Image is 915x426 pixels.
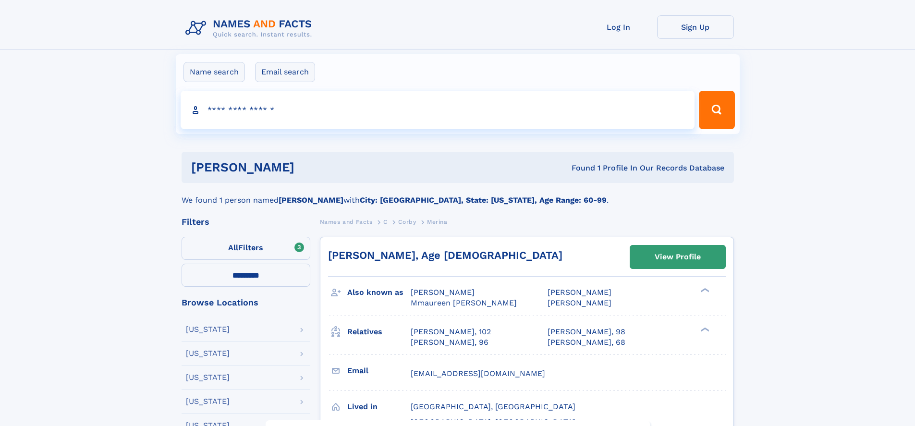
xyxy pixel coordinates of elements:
span: [GEOGRAPHIC_DATA], [GEOGRAPHIC_DATA] [411,402,575,411]
div: Browse Locations [182,298,310,307]
h1: [PERSON_NAME] [191,161,433,173]
a: Log In [580,15,657,39]
div: [US_STATE] [186,350,230,357]
span: [EMAIL_ADDRESS][DOMAIN_NAME] [411,369,545,378]
a: Names and Facts [320,216,373,228]
div: Found 1 Profile In Our Records Database [433,163,724,173]
a: Corby [398,216,416,228]
a: Sign Up [657,15,734,39]
a: [PERSON_NAME], 102 [411,327,491,337]
h3: Lived in [347,399,411,415]
div: ❯ [698,326,710,332]
h3: Relatives [347,324,411,340]
b: City: [GEOGRAPHIC_DATA], State: [US_STATE], Age Range: 60-99 [360,195,607,205]
a: View Profile [630,245,725,268]
div: View Profile [655,246,701,268]
b: [PERSON_NAME] [279,195,343,205]
label: Email search [255,62,315,82]
div: [US_STATE] [186,398,230,405]
span: C [383,219,388,225]
a: [PERSON_NAME], 68 [548,337,625,348]
div: We found 1 person named with . [182,183,734,206]
div: [US_STATE] [186,374,230,381]
label: Name search [183,62,245,82]
h3: Also known as [347,284,411,301]
div: ❯ [698,287,710,293]
span: Merina [427,219,448,225]
a: [PERSON_NAME], 98 [548,327,625,337]
a: C [383,216,388,228]
label: Filters [182,237,310,260]
div: [US_STATE] [186,326,230,333]
span: Mmaureen [PERSON_NAME] [411,298,517,307]
h3: Email [347,363,411,379]
a: [PERSON_NAME], 96 [411,337,488,348]
a: [PERSON_NAME], Age [DEMOGRAPHIC_DATA] [328,249,562,261]
button: Search Button [699,91,734,129]
img: Logo Names and Facts [182,15,320,41]
span: [PERSON_NAME] [548,288,611,297]
div: Filters [182,218,310,226]
span: [PERSON_NAME] [411,288,475,297]
span: [PERSON_NAME] [548,298,611,307]
input: search input [181,91,695,129]
span: All [228,243,238,252]
span: Corby [398,219,416,225]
